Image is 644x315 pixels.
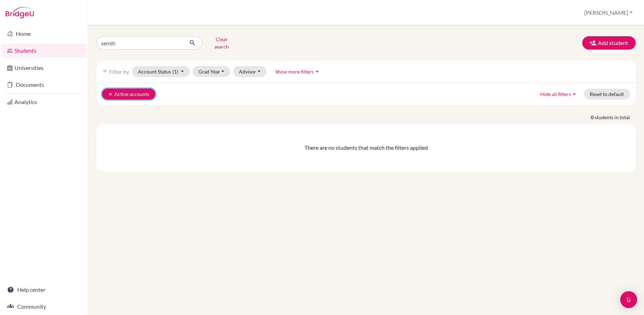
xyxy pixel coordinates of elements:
[571,90,578,97] i: arrow_drop_up
[275,69,314,75] span: Show more filters
[233,66,266,77] button: Advisor
[102,143,630,152] div: There are no students that match the filters applied
[1,78,86,92] a: Documents
[192,66,231,77] button: Grad Year
[314,68,321,75] i: arrow_drop_up
[584,89,630,99] button: Reset to default
[581,6,636,19] button: [PERSON_NAME]
[172,69,178,75] span: (1)
[1,283,86,297] a: Help center
[102,89,155,99] button: clearActive accounts
[132,66,190,77] button: Account Status(1)
[1,27,86,41] a: Home
[540,91,571,97] span: Hide all filters
[591,114,595,121] strong: 0
[1,44,86,58] a: Students
[6,7,34,18] img: Bridge-U
[269,66,327,77] button: Show more filtersarrow_drop_up
[102,69,108,74] i: filter_list
[109,68,129,75] span: Filter by
[620,291,637,308] div: Open Intercom Messenger
[96,36,184,50] input: Find student by name...
[108,92,113,97] i: clear
[582,36,636,50] button: Add student
[1,95,86,109] a: Analytics
[1,61,86,75] a: Universities
[202,34,241,52] button: Clear search
[534,89,584,99] button: Hide all filtersarrow_drop_up
[1,300,86,314] a: Community
[595,114,636,121] span: students in total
